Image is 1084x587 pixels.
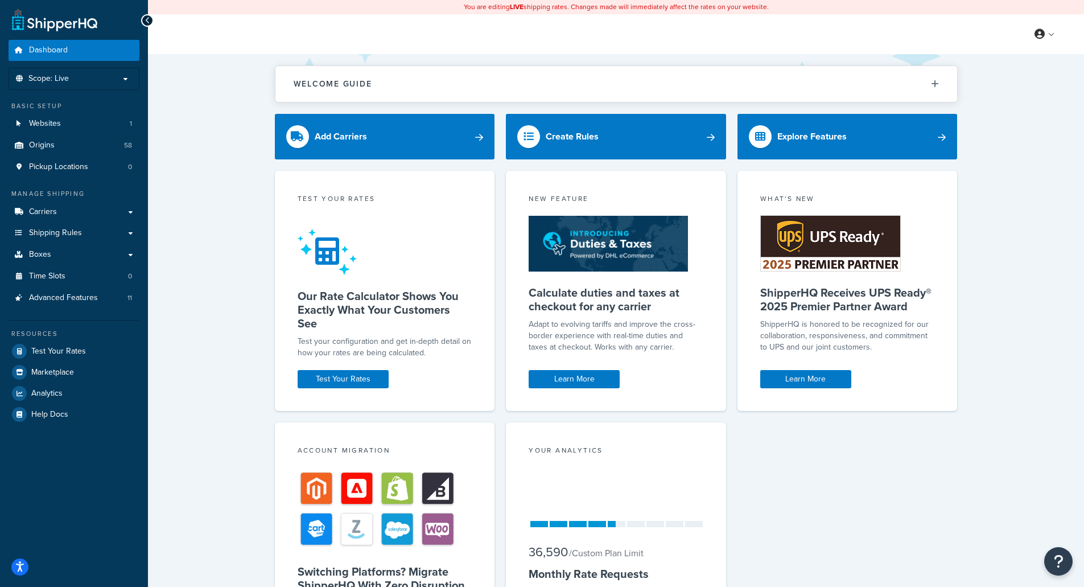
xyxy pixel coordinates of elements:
a: Marketplace [9,362,139,383]
div: Manage Shipping [9,189,139,199]
a: Origins58 [9,135,139,156]
li: Origins [9,135,139,156]
span: 0 [128,162,132,172]
h5: Our Rate Calculator Shows You Exactly What Your Customers See [298,289,472,330]
li: Advanced Features [9,288,139,309]
div: Create Rules [546,129,599,145]
span: Marketplace [31,368,74,377]
li: Time Slots [9,266,139,287]
span: Dashboard [29,46,68,55]
span: Shipping Rules [29,228,82,238]
a: Websites1 [9,113,139,134]
div: Test your rates [298,194,472,207]
div: Explore Features [777,129,847,145]
p: Adapt to evolving tariffs and improve the cross-border experience with real-time duties and taxes... [529,319,703,353]
span: Websites [29,119,61,129]
span: Pickup Locations [29,162,88,172]
a: Test Your Rates [298,370,389,388]
span: 58 [124,141,132,150]
a: Learn More [529,370,620,388]
h5: Monthly Rate Requests [529,567,703,581]
span: Time Slots [29,272,65,281]
span: Advanced Features [29,293,98,303]
a: Create Rules [506,114,726,159]
a: Explore Features [737,114,958,159]
button: Welcome Guide [275,66,957,102]
span: 1 [130,119,132,129]
a: Help Docs [9,404,139,425]
a: Add Carriers [275,114,495,159]
button: Open Resource Center [1044,547,1073,576]
span: Origins [29,141,55,150]
div: What's New [760,194,935,207]
div: Test your configuration and get in-depth detail on how your rates are being calculated. [298,336,472,359]
a: Time Slots0 [9,266,139,287]
li: Websites [9,113,139,134]
span: Analytics [31,389,63,399]
span: Boxes [29,250,51,260]
span: Scope: Live [28,74,69,84]
span: 0 [128,272,132,281]
a: Advanced Features11 [9,288,139,309]
h5: Calculate duties and taxes at checkout for any carrier [529,286,703,313]
a: Dashboard [9,40,139,61]
div: Basic Setup [9,101,139,111]
div: Your Analytics [529,445,703,458]
span: 36,590 [529,543,568,561]
span: Test Your Rates [31,347,86,356]
div: New Feature [529,194,703,207]
div: Resources [9,329,139,339]
small: / Custom Plan Limit [569,547,644,560]
a: Pickup Locations0 [9,157,139,178]
span: 11 [127,293,132,303]
a: Carriers [9,202,139,223]
p: ShipperHQ is honored to be recognized for our collaboration, responsiveness, and commitment to UP... [760,319,935,353]
b: LIVE [510,2,524,12]
a: Learn More [760,370,851,388]
a: Shipping Rules [9,223,139,244]
span: Carriers [29,207,57,217]
h2: Welcome Guide [294,80,372,88]
div: Account Migration [298,445,472,458]
a: Boxes [9,244,139,265]
a: Analytics [9,383,139,404]
li: Pickup Locations [9,157,139,178]
span: Help Docs [31,410,68,420]
div: Add Carriers [315,129,367,145]
a: Test Your Rates [9,341,139,362]
h5: ShipperHQ Receives UPS Ready® 2025 Premier Partner Award [760,286,935,313]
